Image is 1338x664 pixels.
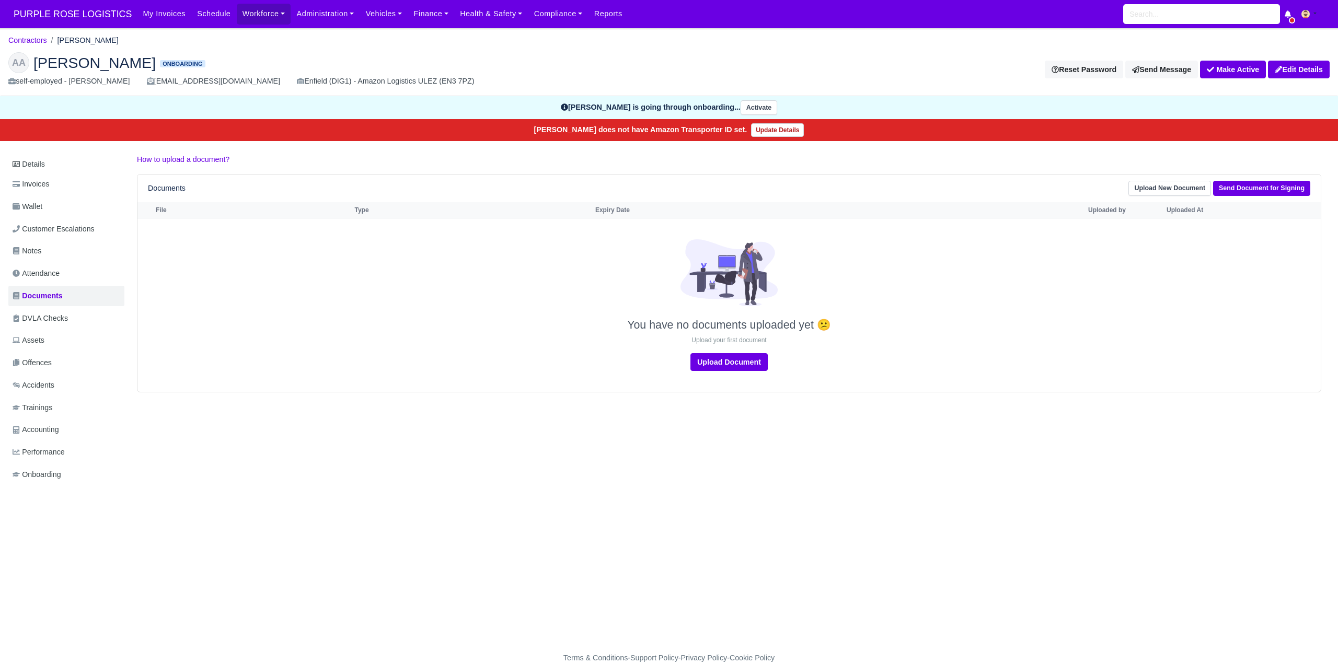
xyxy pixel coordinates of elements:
[8,4,137,25] a: PURPLE ROSE LOGISTICS
[8,75,130,87] div: self-employed - [PERSON_NAME]
[1200,61,1266,78] button: Make Active
[1123,4,1280,24] input: Search...
[8,196,124,217] a: Wallet
[8,353,124,373] a: Offences
[191,4,236,24] a: Schedule
[13,267,60,279] span: Attendance
[8,241,124,261] a: Notes
[741,100,777,115] button: Activate
[563,654,628,662] a: Terms & Conditions
[8,420,124,440] a: Accounting
[47,34,119,46] li: [PERSON_NAME]
[1268,61,1330,78] a: Edit Details
[8,155,124,174] a: Details
[13,312,68,324] span: DVLA Checks
[751,123,804,137] a: Update Details
[690,353,768,371] a: Upload Document
[13,424,59,436] span: Accounting
[13,178,49,190] span: Invoices
[8,398,124,418] a: Trainings
[148,184,186,193] h6: Documents
[297,75,474,87] div: Enfield (DIG1) - Amazon Logistics ULEZ (EN3 7PZ)
[237,4,291,24] a: Workforce
[8,375,124,395] a: Accidents
[408,4,454,24] a: Finance
[1128,181,1211,196] a: Upload New Document
[1045,61,1123,78] button: Reset Password
[13,402,52,414] span: Trainings
[160,60,205,68] span: Onboarding
[352,202,592,218] th: Type
[528,4,589,24] a: Compliance
[13,334,44,346] span: Assets
[13,379,54,391] span: Accidents
[360,4,408,24] a: Vehicles
[8,36,47,44] a: Contractors
[8,52,29,73] div: AA
[730,654,775,662] a: Cookie Policy
[13,201,42,213] span: Wallet
[137,4,191,24] a: My Invoices
[8,219,124,239] a: Customer Escalations
[681,654,728,662] a: Privacy Policy
[454,4,528,24] a: Health & Safety
[33,55,156,70] span: [PERSON_NAME]
[8,464,124,485] a: Onboarding
[13,357,52,369] span: Offences
[137,155,229,164] a: How to upload a document?
[630,654,678,662] a: Support Policy
[13,223,95,235] span: Customer Escalations
[1,44,1337,96] div: Anders Awale
[291,4,360,24] a: Administration
[8,174,124,194] a: Invoices
[8,286,124,306] a: Documents
[8,442,124,462] a: Performance
[147,75,280,87] div: [EMAIL_ADDRESS][DOMAIN_NAME]
[8,308,124,329] a: DVLA Checks
[13,446,65,458] span: Performance
[13,245,41,257] span: Notes
[153,202,352,218] th: File
[371,652,967,664] div: - - -
[1125,61,1198,78] a: Send Message
[8,330,124,351] a: Assets
[589,4,628,24] a: Reports
[13,290,63,302] span: Documents
[8,263,124,284] a: Attendance
[1164,202,1242,218] th: Uploaded At
[140,319,1318,332] p: You have no documents uploaded yet 😕
[1086,202,1164,218] th: Uploaded by
[13,469,61,481] span: Onboarding
[1213,181,1310,196] a: Send Document for Signing
[140,336,1318,345] p: Upload your first document
[593,202,1086,218] th: Expiry Date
